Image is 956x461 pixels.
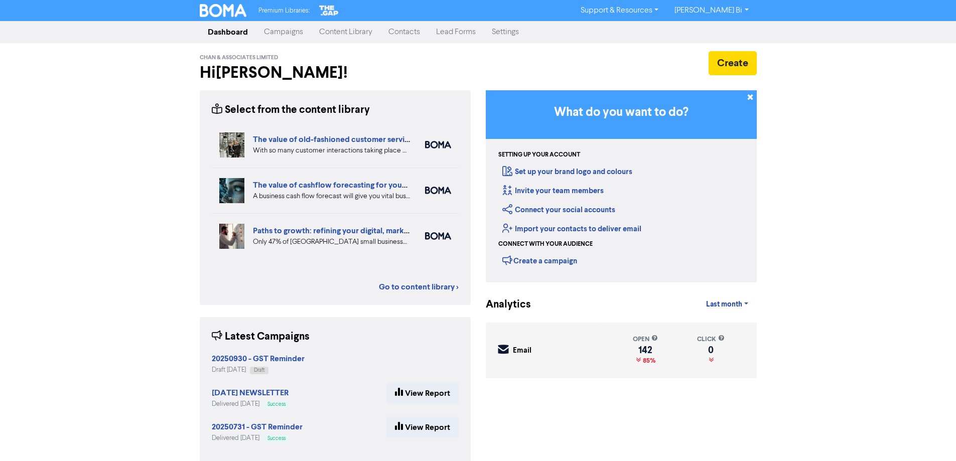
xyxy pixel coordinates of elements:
div: open [633,335,658,344]
img: boma [425,232,451,240]
a: View Report [386,383,459,404]
a: [DATE] NEWSLETTER [212,389,289,397]
div: 0 [697,346,725,354]
a: Dashboard [200,22,256,42]
img: BOMA Logo [200,4,247,17]
strong: [DATE] NEWSLETTER [212,388,289,398]
a: The value of old-fashioned customer service: getting data insights [253,134,488,144]
a: Campaigns [256,22,311,42]
h2: Hi [PERSON_NAME] ! [200,63,471,82]
div: click [697,335,725,344]
div: Create a campaign [502,253,577,268]
a: Paths to growth: refining your digital, market and export strategies [253,226,490,236]
a: 20250731 - GST Reminder [212,423,303,431]
a: The value of cashflow forecasting for your business [253,180,438,190]
span: Chan & Associates Limited [200,54,278,61]
span: Draft [254,368,264,373]
a: Invite your team members [502,186,604,196]
a: Contacts [380,22,428,42]
div: Delivered [DATE] [212,399,290,409]
div: Connect with your audience [498,240,593,249]
span: Premium Libraries: [258,8,310,14]
img: The Gap [318,4,340,17]
a: Support & Resources [573,3,666,19]
div: With so many customer interactions taking place online, your online customer service has to be fi... [253,145,410,156]
span: Last month [706,300,742,309]
div: A business cash flow forecast will give you vital business intelligence to help you scenario-plan... [253,191,410,202]
strong: 20250930 - GST Reminder [212,354,305,364]
a: Content Library [311,22,380,42]
span: Success [267,436,286,441]
a: View Report [386,417,459,438]
button: Create [709,51,757,75]
div: Latest Campaigns [212,329,310,345]
a: 20250930 - GST Reminder [212,355,305,363]
a: [PERSON_NAME] Bi [666,3,756,19]
div: Select from the content library [212,102,370,118]
a: Go to content library > [379,281,459,293]
a: Settings [484,22,527,42]
div: Email [513,345,531,357]
div: Draft [DATE] [212,365,305,375]
a: Lead Forms [428,22,484,42]
strong: 20250731 - GST Reminder [212,422,303,432]
img: boma_accounting [425,187,451,194]
div: Analytics [486,297,518,313]
span: Success [267,402,286,407]
h3: What do you want to do? [501,105,742,120]
a: Set up your brand logo and colours [502,167,632,177]
div: 142 [633,346,658,354]
img: boma [425,141,451,148]
a: Import your contacts to deliver email [502,224,641,234]
div: Setting up your account [498,150,580,160]
div: Delivered [DATE] [212,433,303,443]
div: Only 47% of New Zealand small businesses expect growth in 2025. We’ve highlighted four key ways y... [253,237,410,247]
a: Last month [698,294,756,315]
span: 85% [641,357,655,365]
div: Getting Started in BOMA [486,90,757,282]
a: Connect your social accounts [502,205,615,215]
